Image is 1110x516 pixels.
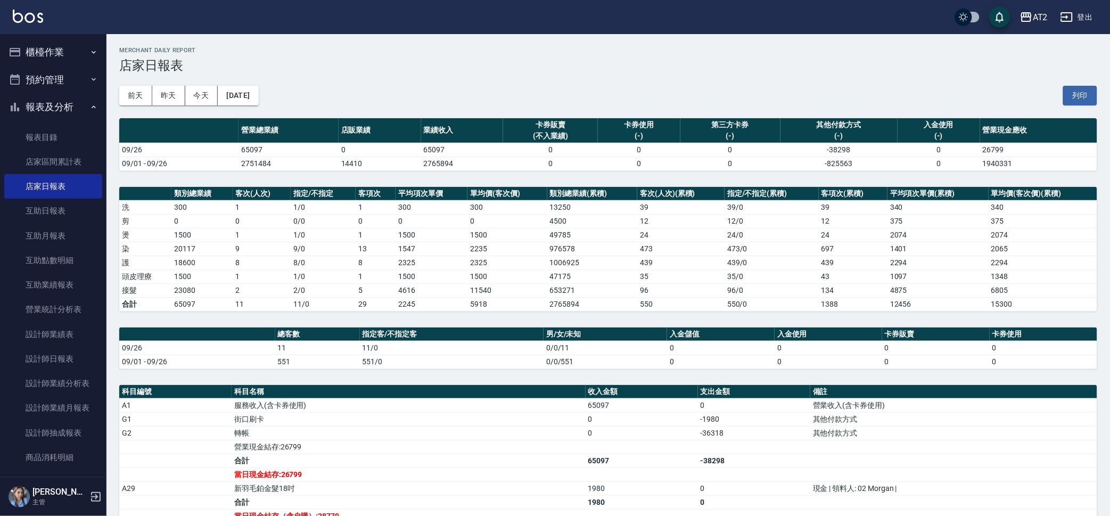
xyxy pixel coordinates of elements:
th: 支出金額 [698,385,810,399]
td: 1401 [887,242,989,256]
td: A29 [119,481,232,495]
td: 1388 [819,297,887,311]
td: 13250 [547,200,638,214]
a: 設計師抽成報表 [4,421,102,445]
td: 65097 [171,297,233,311]
th: 入金使用 [775,327,882,341]
td: 96 [637,283,725,297]
td: 新羽毛鉑金髮18吋 [232,481,586,495]
div: 其他付款方式 [783,119,895,130]
td: 0 [339,143,421,157]
td: 49785 [547,228,638,242]
td: 0 [698,481,810,495]
td: 11/0 [291,297,356,311]
td: 09/01 - 09/26 [119,157,239,170]
td: 11 [233,297,291,311]
td: 14410 [339,157,421,170]
th: 卡券使用 [990,327,1097,341]
td: 0 [680,157,780,170]
td: 1 / 0 [291,200,356,214]
td: 1500 [171,269,233,283]
td: 09/01 - 09/26 [119,355,275,368]
td: 18600 [171,256,233,269]
td: 35 [637,269,725,283]
td: 39 [819,200,887,214]
a: 營業統計分析表 [4,297,102,322]
td: 15300 [989,297,1097,311]
td: 2765894 [421,157,504,170]
td: 1006925 [547,256,638,269]
div: (-) [683,130,778,142]
th: 備註 [810,385,1097,399]
th: 科目編號 [119,385,232,399]
td: 39 / 0 [725,200,819,214]
a: 設計師業績月報表 [4,396,102,420]
button: 列印 [1063,86,1097,105]
td: 1 [233,200,291,214]
td: 1547 [396,242,467,256]
td: 0 [698,398,810,412]
td: 1980 [586,481,698,495]
div: AT2 [1033,11,1048,24]
td: 1500 [467,269,547,283]
td: 473 [637,242,725,256]
td: -38298 [780,143,898,157]
td: 0 [667,341,775,355]
th: 店販業績 [339,118,421,143]
td: 0 [503,157,598,170]
button: 櫃檯作業 [4,38,102,66]
td: 134 [819,283,887,297]
td: 2074 [887,228,989,242]
div: (-) [783,130,895,142]
th: 單均價(客次價) [467,187,547,201]
td: 1 [233,269,291,283]
td: 20117 [171,242,233,256]
td: 0 [667,355,775,368]
th: 總客數 [275,327,360,341]
div: 第三方卡券 [683,119,778,130]
td: 1980 [586,495,698,509]
td: 0 [882,355,990,368]
td: 4875 [887,283,989,297]
td: 550/0 [725,297,819,311]
td: 300 [396,200,467,214]
td: 65097 [586,454,698,468]
td: 439 [819,256,887,269]
td: 1 / 0 [291,269,356,283]
td: 合計 [232,454,586,468]
td: 1940331 [980,157,1097,170]
td: 1 / 0 [291,228,356,242]
td: 5918 [467,297,547,311]
td: 12 [637,214,725,228]
td: 1500 [467,228,547,242]
td: 其他付款方式 [810,426,1097,440]
td: 0/0/551 [544,355,667,368]
td: 合計 [119,297,171,311]
td: -36318 [698,426,810,440]
button: 登出 [1056,7,1097,27]
button: 預約管理 [4,66,102,94]
th: 科目名稱 [232,385,586,399]
div: (-) [601,130,678,142]
td: 1500 [396,228,467,242]
h3: 店家日報表 [119,58,1097,73]
td: 2235 [467,242,547,256]
td: 2294 [989,256,1097,269]
div: 卡券使用 [601,119,678,130]
button: AT2 [1016,6,1052,28]
td: 0 [775,341,882,355]
td: 2294 [887,256,989,269]
td: 2 / 0 [291,283,356,297]
td: 街口刷卡 [232,412,586,426]
h2: Merchant Daily Report [119,47,1097,54]
td: 473 / 0 [725,242,819,256]
td: 轉帳 [232,426,586,440]
td: 12 / 0 [725,214,819,228]
td: -825563 [780,157,898,170]
td: A1 [119,398,232,412]
td: 24 / 0 [725,228,819,242]
td: 2 [233,283,291,297]
td: 09/26 [119,143,239,157]
td: 29 [356,297,396,311]
th: 類別總業績 [171,187,233,201]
